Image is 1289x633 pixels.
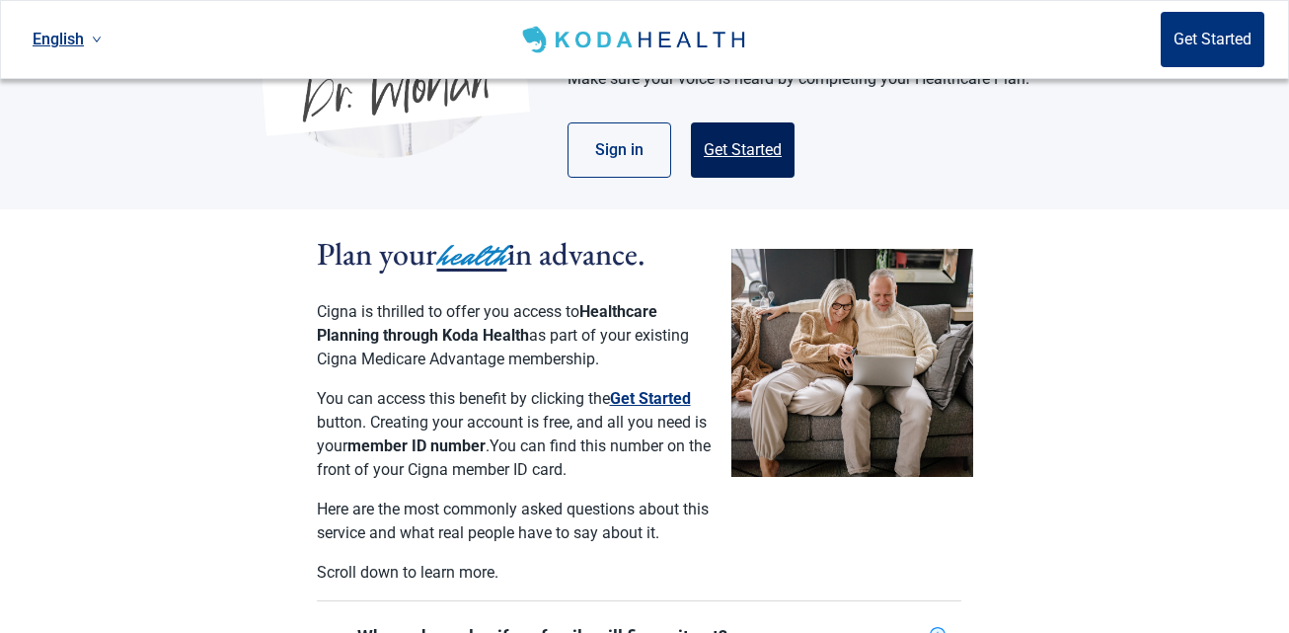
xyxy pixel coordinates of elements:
strong: member ID number [347,436,486,455]
button: Sign in [568,122,671,178]
button: Get Started [1161,12,1264,67]
span: down [92,35,102,44]
a: Current language: English [25,23,110,55]
span: Cigna is thrilled to offer you access to [317,302,579,321]
img: Couple planning their healthcare together [731,249,973,477]
span: health [437,234,507,277]
p: Here are the most commonly asked questions about this service and what real people have to say ab... [317,498,712,545]
p: Make sure your voice is heard by completing your Healthcare Plan. [568,67,1036,91]
span: Plan your [317,233,437,275]
button: Get Started [691,122,795,178]
p: You can access this benefit by clicking the button. Creating your account is free, and all you ne... [317,387,712,482]
button: Get Started [610,387,691,411]
span: in advance. [507,233,645,275]
img: Koda Health [518,24,752,55]
p: Scroll down to learn more. [317,561,712,585]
